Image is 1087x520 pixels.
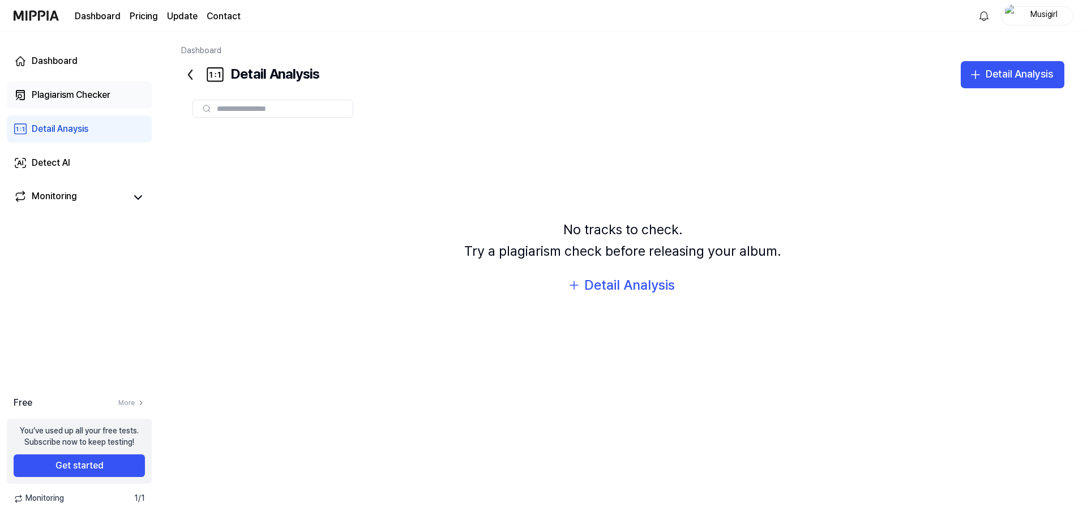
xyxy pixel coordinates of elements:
[1005,5,1018,27] img: profile
[32,122,88,136] div: Detail Anaysis
[32,88,110,102] div: Plagiarism Checker
[134,493,145,504] span: 1 / 1
[559,272,686,299] button: Detail Analysis
[14,396,32,410] span: Free
[32,54,78,68] div: Dashboard
[167,10,198,23] a: Update
[584,274,675,296] div: Detail Analysis
[7,81,152,109] a: Plagiarism Checker
[130,10,158,23] a: Pricing
[207,10,241,23] a: Contact
[1022,9,1066,22] div: Musigirl
[181,61,319,88] div: Detail Analysis
[7,115,152,143] a: Detail Anaysis
[14,190,127,205] a: Monitoring
[14,454,145,477] button: Get started
[977,9,991,23] img: 알림
[961,61,1064,88] button: Detail Analysis
[14,493,64,504] span: Monitoring
[1001,6,1073,25] button: profileMusigirl
[7,48,152,75] a: Dashboard
[20,426,139,448] div: You’ve used up all your free tests. Subscribe now to keep testing!
[32,156,70,170] div: Detect AI
[986,66,1053,83] div: Detail Analysis
[7,149,152,177] a: Detect AI
[118,398,145,408] a: More
[181,46,221,55] a: Dashboard
[464,219,781,263] div: No tracks to check. Try a plagiarism check before releasing your album.
[32,190,77,205] div: Monitoring
[75,10,121,23] a: Dashboard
